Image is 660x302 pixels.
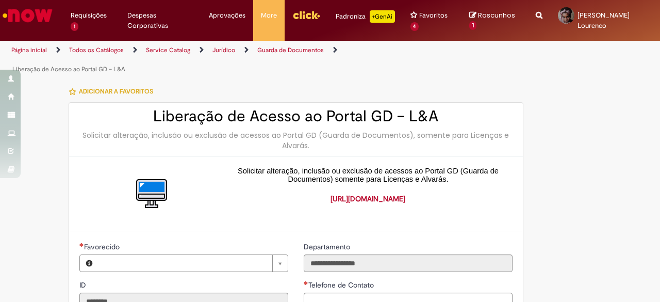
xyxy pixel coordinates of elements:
div: Padroniza [336,10,395,23]
a: Service Catalog [146,46,190,54]
span: Despesas Corporativas [127,10,193,31]
h2: Liberação de Acesso ao Portal GD – L&A [79,108,513,125]
span: Necessários [304,281,308,285]
img: Liberação de Acesso ao Portal GD – L&A [135,177,168,210]
a: Jurídico [212,46,235,54]
span: Aprovações [209,10,245,21]
a: Página inicial [11,46,47,54]
span: Solicitar alteração, inclusão ou exclusão de acessos ao Portal GD (Guarda de Documentos) somente ... [238,167,499,183]
a: Limpar campo Favorecido [98,255,288,272]
span: Necessários [79,243,84,247]
a: Todos os Catálogos [69,46,124,54]
span: More [261,10,277,21]
a: Guarda de Documentos [257,46,324,54]
span: [PERSON_NAME] Lourenco [577,11,630,30]
ul: Trilhas de página [8,41,432,79]
label: Somente leitura - Departamento [304,242,352,252]
span: 4 [410,22,419,31]
span: 1 [71,22,78,31]
span: Favoritos [419,10,448,21]
a: Rascunhos [469,11,520,30]
span: 1 [469,21,477,30]
img: click_logo_yellow_360x200.png [292,7,320,23]
span: Somente leitura - Departamento [304,242,352,251]
span: Rascunhos [478,10,515,20]
span: Telefone de Contato [308,280,376,290]
button: Adicionar a Favoritos [69,81,159,102]
p: +GenAi [370,10,395,23]
span: Adicionar a Favoritos [79,88,153,96]
span: Requisições [71,10,107,21]
img: ServiceNow [1,5,54,26]
span: Necessários - Favorecido [84,242,122,251]
span: Somente leitura - ID [79,280,88,290]
div: Solicitar alteração, inclusão ou exclusão de acessos ao Portal GD (Guarda de Documentos), somente... [79,130,513,151]
button: Favorecido, Visualizar este registro [80,255,98,272]
label: Somente leitura - ID [79,280,88,290]
a: [URL][DOMAIN_NAME] [331,194,405,203]
a: Liberação de Acesso ao Portal GD – L&A [12,65,125,73]
input: Departamento [304,255,513,272]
